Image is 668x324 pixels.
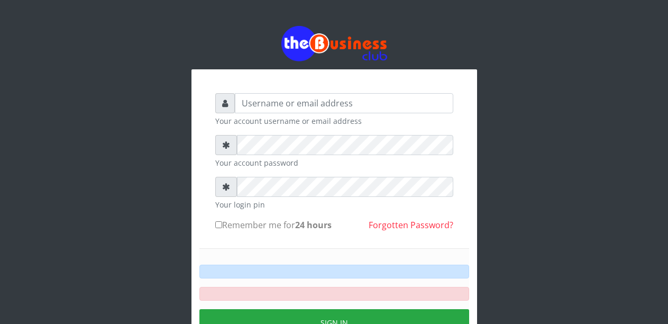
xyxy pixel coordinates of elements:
input: Remember me for24 hours [215,221,222,228]
small: Your login pin [215,199,453,210]
input: Username or email address [235,93,453,113]
label: Remember me for [215,219,332,231]
small: Your account username or email address [215,115,453,127]
b: 24 hours [295,219,332,231]
a: Forgotten Password? [369,219,453,231]
small: Your account password [215,157,453,168]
